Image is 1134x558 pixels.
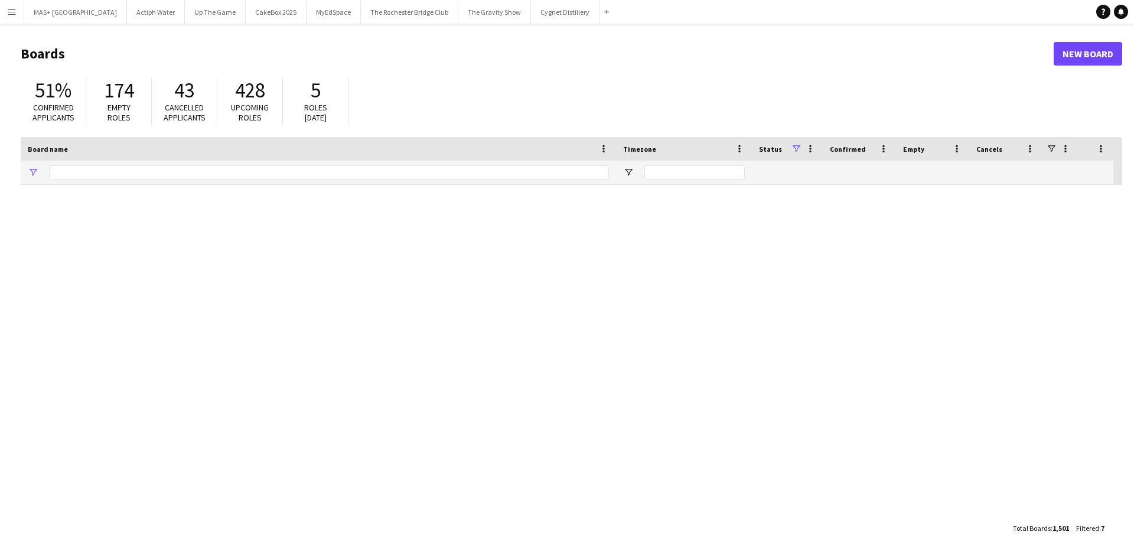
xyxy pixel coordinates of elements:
span: 51% [35,77,71,103]
input: Board name Filter Input [49,165,609,180]
button: CakeBox 2025 [246,1,307,24]
a: New Board [1054,42,1122,66]
button: The Gravity Show [458,1,531,24]
button: Actiph Water [127,1,185,24]
span: 174 [104,77,134,103]
button: MAS+ [GEOGRAPHIC_DATA] [24,1,127,24]
span: Confirmed applicants [32,102,74,123]
span: Roles [DATE] [304,102,327,123]
div: : [1076,517,1104,540]
span: Filtered [1076,524,1099,533]
button: Up The Game [185,1,246,24]
button: Open Filter Menu [623,167,634,178]
span: 43 [174,77,194,103]
input: Timezone Filter Input [644,165,745,180]
span: Empty roles [107,102,131,123]
span: Timezone [623,145,656,154]
span: 7 [1101,524,1104,533]
h1: Boards [21,45,1054,63]
span: 428 [235,77,265,103]
span: Cancels [976,145,1002,154]
span: Empty [903,145,924,154]
span: Confirmed [830,145,866,154]
span: 1,501 [1052,524,1069,533]
button: Cygnet Distillery [531,1,599,24]
div: : [1013,517,1069,540]
span: Board name [28,145,68,154]
button: The Rochester Bridge Club [361,1,458,24]
button: MyEdSpace [307,1,361,24]
span: Cancelled applicants [164,102,206,123]
span: Status [759,145,782,154]
span: Total Boards [1013,524,1051,533]
span: 5 [311,77,321,103]
button: Open Filter Menu [28,167,38,178]
span: Upcoming roles [231,102,269,123]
